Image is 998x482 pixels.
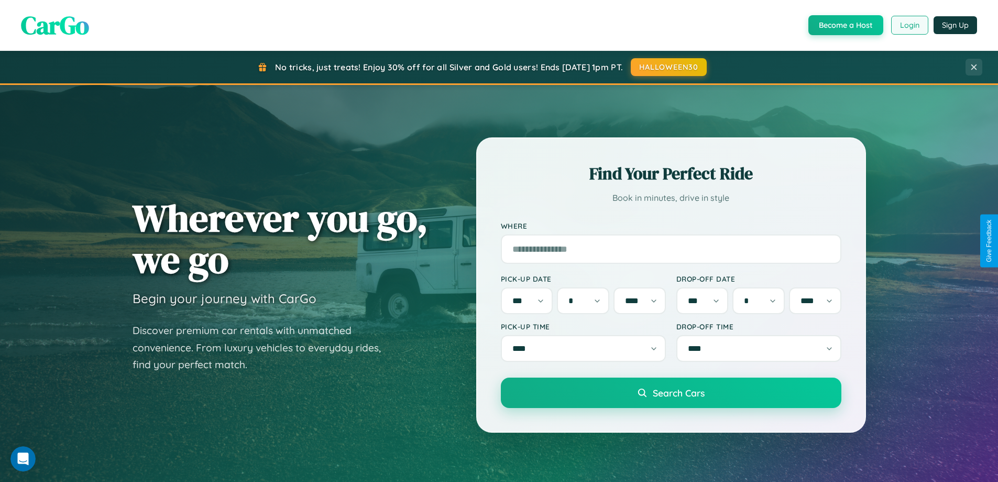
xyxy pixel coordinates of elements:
[133,197,428,280] h1: Wherever you go, we go
[934,16,977,34] button: Sign Up
[891,16,928,35] button: Login
[275,62,623,72] span: No tricks, just treats! Enjoy 30% off for all Silver and Gold users! Ends [DATE] 1pm PT.
[133,291,316,306] h3: Begin your journey with CarGo
[21,8,89,42] span: CarGo
[501,274,666,283] label: Pick-up Date
[631,58,707,76] button: HALLOWEEN30
[501,221,841,230] label: Where
[501,322,666,331] label: Pick-up Time
[676,274,841,283] label: Drop-off Date
[676,322,841,331] label: Drop-off Time
[653,387,705,399] span: Search Cars
[985,220,993,262] div: Give Feedback
[133,322,394,373] p: Discover premium car rentals with unmatched convenience. From luxury vehicles to everyday rides, ...
[501,378,841,408] button: Search Cars
[501,190,841,206] p: Book in minutes, drive in style
[808,15,883,35] button: Become a Host
[501,162,841,185] h2: Find Your Perfect Ride
[10,446,36,472] iframe: Intercom live chat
